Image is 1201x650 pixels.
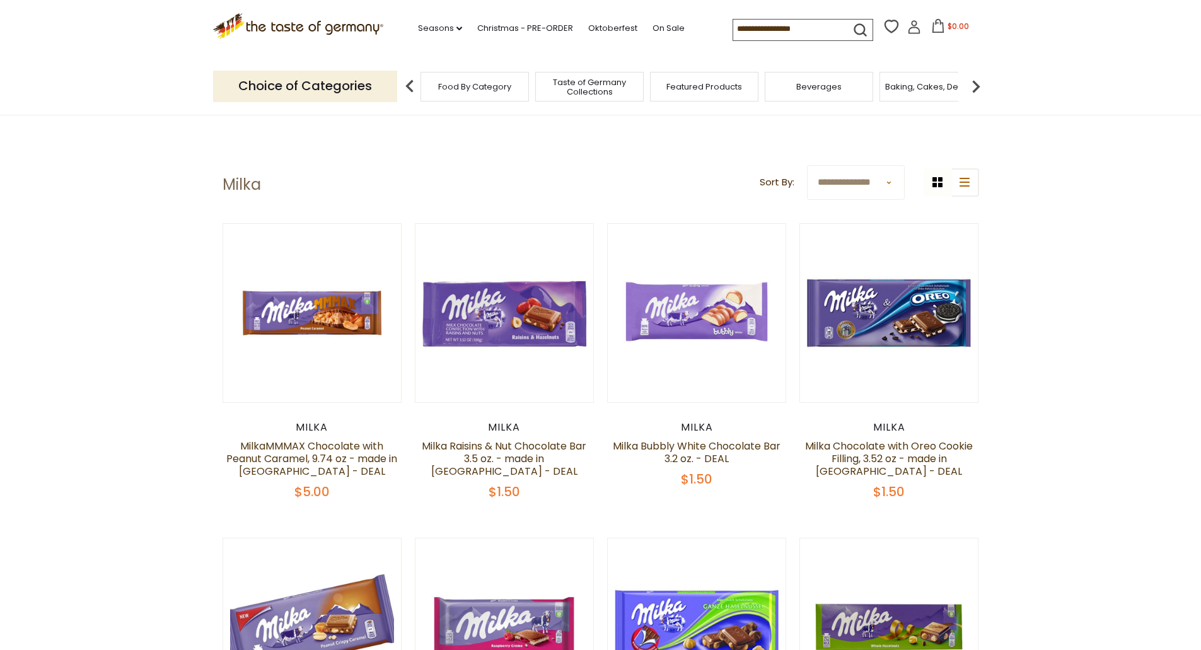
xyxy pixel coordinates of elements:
[418,21,462,35] a: Seasons
[760,175,794,190] label: Sort By:
[489,483,520,501] span: $1.50
[613,439,780,466] a: Milka Bubbly White Chocolate Bar 3.2 oz. - DEAL
[226,439,397,479] a: MilkaMMMAX Chocolate with Peanut Caramel, 9.74 oz - made in [GEOGRAPHIC_DATA] - DEAL
[415,421,595,434] div: Milka
[607,421,787,434] div: Milka
[608,224,786,402] img: Milka Bubbly White
[800,224,978,402] img: Milka Oreo Tablet Bar
[666,82,742,91] a: Featured Products
[805,439,973,479] a: Milka Chocolate with Oreo Cookie Filling, 3.52 oz - made in [GEOGRAPHIC_DATA] - DEAL
[438,82,511,91] a: Food By Category
[223,224,402,402] img: Milka MMMAX Peanut Caramel
[588,21,637,35] a: Oktoberfest
[539,78,640,96] a: Taste of Germany Collections
[796,82,842,91] a: Beverages
[885,82,983,91] a: Baking, Cakes, Desserts
[213,71,397,102] p: Choice of Categories
[873,483,905,501] span: $1.50
[963,74,989,99] img: next arrow
[799,421,979,434] div: Milka
[477,21,573,35] a: Christmas - PRE-ORDER
[415,224,594,402] img: Milka Raisins & Nut Chocolate Bar
[223,175,261,194] h1: Milka
[681,470,712,488] span: $1.50
[223,421,402,434] div: Milka
[924,19,977,38] button: $0.00
[397,74,422,99] img: previous arrow
[948,21,969,32] span: $0.00
[653,21,685,35] a: On Sale
[422,439,586,479] a: Milka Raisins & Nut Chocolate Bar 3.5 oz. - made in [GEOGRAPHIC_DATA] - DEAL
[294,483,330,501] span: $5.00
